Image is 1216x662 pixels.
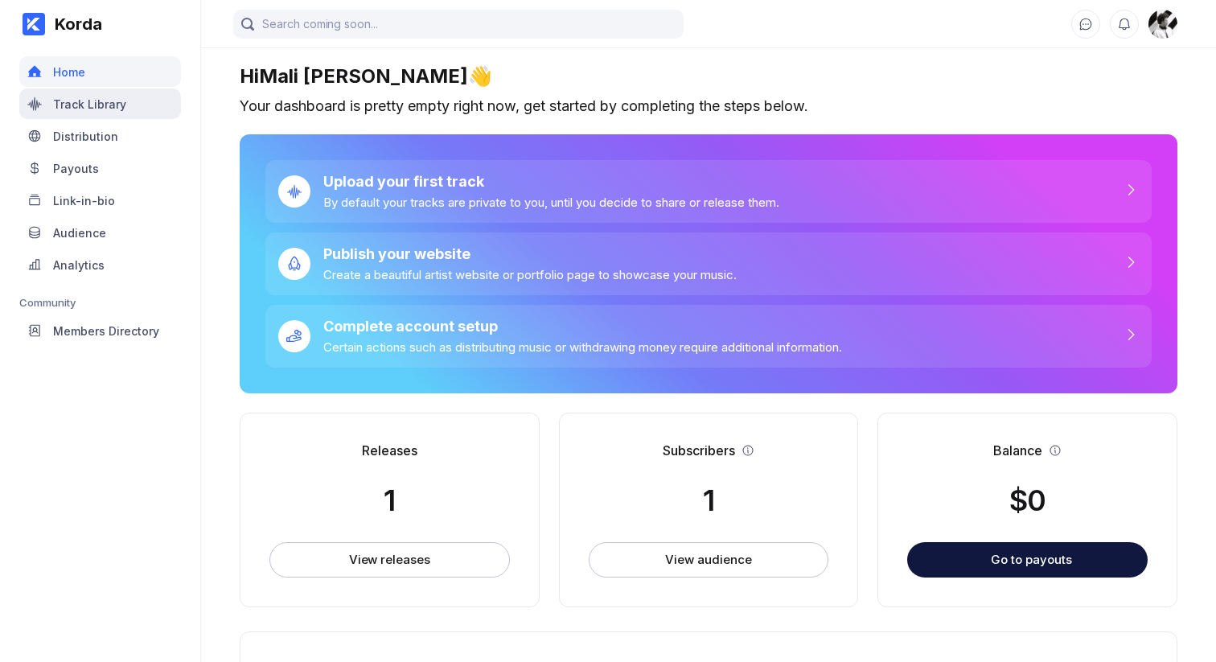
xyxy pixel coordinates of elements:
div: Create a beautiful artist website or portfolio page to showcase your music. [323,267,737,282]
a: Link-in-bio [19,185,181,217]
div: Complete account setup [323,318,842,335]
div: Korda [45,14,102,34]
div: Members Directory [53,324,159,338]
div: Distribution [53,130,118,143]
div: By default your tracks are private to you, until you decide to share or release them. [323,195,779,210]
div: Releases [362,442,417,458]
div: Your dashboard is pretty empty right now, get started by completing the steps below. [240,97,1177,115]
div: Home [53,65,85,79]
button: Go to payouts [907,542,1148,578]
a: Members Directory [19,315,181,347]
button: View audience [589,542,829,578]
div: Link-in-bio [53,194,115,208]
button: View releases [269,542,510,578]
div: Mali McCalla [1148,10,1177,39]
div: Upload your first track [323,173,779,190]
div: View releases [349,552,430,568]
div: Audience [53,226,106,240]
a: Complete account setupCertain actions such as distributing music or withdrawing money require add... [265,305,1152,368]
div: Community [19,296,181,309]
div: Payouts [53,162,99,175]
div: Subscribers [663,442,735,458]
div: $ 0 [1009,483,1046,518]
a: Upload your first trackBy default your tracks are private to you, until you decide to share or re... [265,160,1152,223]
div: 1 [703,483,714,518]
a: Audience [19,217,181,249]
input: Search coming soon... [233,10,684,39]
a: Analytics [19,249,181,282]
div: 1 [384,483,395,518]
div: Hi Mali [PERSON_NAME] 👋 [240,64,1177,88]
a: Distribution [19,121,181,153]
div: Analytics [53,258,105,272]
a: Publish your websiteCreate a beautiful artist website or portfolio page to showcase your music. [265,232,1152,295]
div: View audience [665,552,751,568]
div: Certain actions such as distributing music or withdrawing money require additional information. [323,339,842,355]
a: Home [19,56,181,88]
a: Track Library [19,88,181,121]
div: Track Library [53,97,126,111]
a: Payouts [19,153,181,185]
img: 160x160 [1148,10,1177,39]
div: Go to payouts [991,552,1072,567]
div: Balance [993,442,1042,458]
div: Publish your website [323,245,737,262]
